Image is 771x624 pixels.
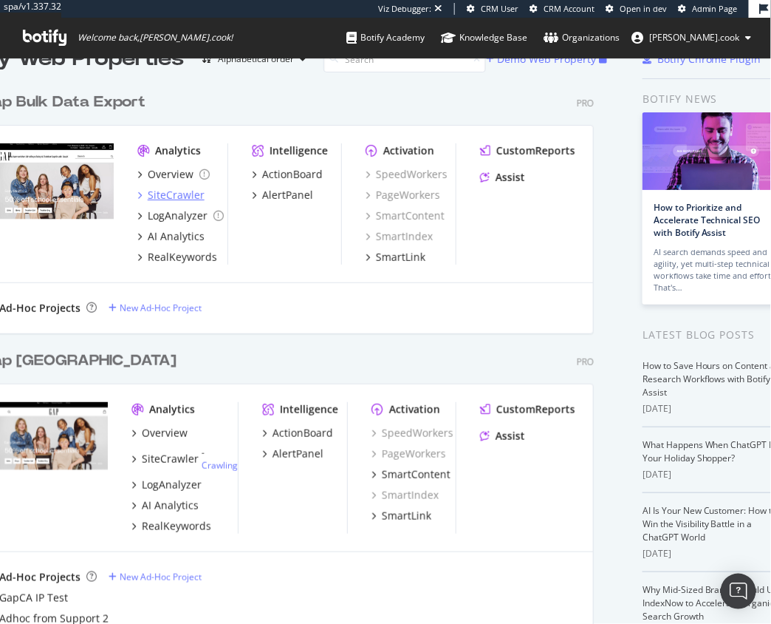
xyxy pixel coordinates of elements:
div: Alphabetical order [218,55,294,64]
a: AlertPanel [252,188,313,203]
div: SmartLink [382,509,431,523]
div: CustomReports [496,143,575,158]
div: Overview [148,167,193,182]
a: Knowledge Base [441,18,527,58]
a: ActionBoard [262,426,333,441]
a: Overview [131,426,188,441]
div: ActionBoard [262,167,323,182]
a: Crawling [202,459,238,472]
a: Botify Academy [346,18,425,58]
a: SpeedWorkers [366,167,448,182]
a: How to Prioritize and Accelerate Technical SEO with Botify Assist [654,201,761,239]
a: LogAnalyzer [131,478,202,492]
div: AI Analytics [148,229,205,244]
div: Assist [496,429,525,444]
a: SpeedWorkers [371,426,453,441]
a: CustomReports [480,143,575,158]
a: New Ad-Hoc Project [109,571,202,583]
a: RealKeywords [137,250,217,265]
div: ActionBoard [273,426,333,441]
div: SiteCrawler [148,188,205,203]
div: AlertPanel [273,447,323,461]
a: SmartIndex [366,229,433,244]
span: CRM User [481,3,518,14]
a: LogAnalyzer [137,208,224,223]
div: Activation [389,402,440,417]
div: Knowledge Base [441,30,527,45]
a: SmartIndex [371,488,439,503]
div: Botify Academy [346,30,425,45]
div: CustomReports [496,402,575,417]
a: CustomReports [480,402,575,417]
a: CRM Account [530,3,594,15]
div: Viz Debugger: [378,3,431,15]
div: LogAnalyzer [148,208,208,223]
a: ActionBoard [252,167,323,182]
a: Botify Chrome Plugin [642,52,761,67]
div: SmartContent [382,467,450,482]
a: SmartLink [371,509,431,523]
div: Demo Web Property [497,52,596,67]
div: LogAnalyzer [142,478,202,492]
a: AlertPanel [262,447,323,461]
div: Open Intercom Messenger [721,574,756,609]
a: RealKeywords [131,519,211,534]
a: Assist [480,170,525,185]
div: Organizations [544,30,620,45]
a: SiteCrawler- Crawling [131,447,238,472]
div: RealKeywords [148,250,217,265]
div: Intelligence [280,402,338,417]
a: AI Analytics [137,229,205,244]
div: Pro [577,356,594,368]
button: [PERSON_NAME].cook [620,26,764,50]
a: AI Analytics [131,498,199,513]
div: RealKeywords [142,519,211,534]
div: AlertPanel [262,188,313,203]
button: Demo Web Property [486,47,599,71]
div: Activation [383,143,434,158]
span: CRM Account [544,3,594,14]
a: Overview [137,167,210,182]
a: SmartContent [371,467,450,482]
a: SiteCrawler [137,188,205,203]
a: Open in dev [606,3,667,15]
a: CRM User [467,3,518,15]
a: PageWorkers [366,188,440,203]
div: New Ad-Hoc Project [120,571,202,583]
a: Organizations [544,18,620,58]
div: New Ad-Hoc Project [120,302,202,314]
a: Admin Page [678,3,738,15]
div: Intelligence [270,143,328,158]
span: steven.cook [649,31,740,44]
a: SmartLink [366,250,425,265]
div: AI Analytics [142,498,199,513]
div: Overview [142,426,188,441]
span: Open in dev [620,3,667,14]
div: - [202,447,238,472]
span: Welcome back, [PERSON_NAME].cook ! [78,32,233,44]
div: Analytics [155,143,201,158]
a: SmartContent [366,208,445,223]
button: Alphabetical order [196,47,312,71]
input: Search [323,47,486,72]
a: PageWorkers [371,447,446,461]
a: Assist [480,429,525,444]
div: Assist [496,170,525,185]
a: Demo Web Property [486,52,599,65]
div: Pro [577,97,594,109]
a: New Ad-Hoc Project [109,302,202,314]
div: SmartLink [376,250,425,265]
div: Analytics [149,402,195,417]
span: Admin Page [692,3,738,14]
div: Botify Chrome Plugin [657,52,761,67]
div: SiteCrawler [142,452,199,467]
